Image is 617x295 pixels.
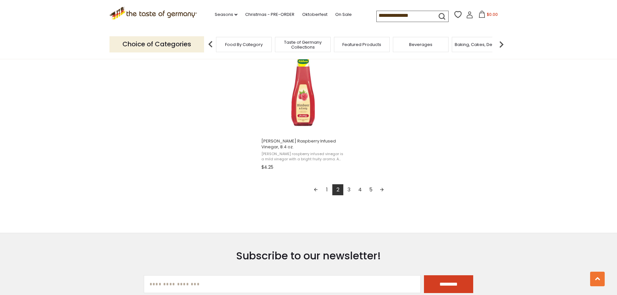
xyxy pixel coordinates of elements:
span: $0.00 [487,12,498,17]
a: 5 [365,184,376,195]
a: Christmas - PRE-ORDER [245,11,294,18]
img: previous arrow [204,38,217,51]
a: Kuehne Raspberry Infused Vinegar, 8.4 oz. [260,36,346,172]
img: next arrow [495,38,508,51]
a: Next page [376,184,387,195]
a: Taste of Germany Collections [277,40,329,50]
a: Seasons [215,11,237,18]
h3: Subscribe to our newsletter! [144,249,474,262]
a: Previous page [310,184,321,195]
span: [PERSON_NAME] raspberry infused vinegar is a mild vinegar with a bright fruity aroma. A fine comp... [261,152,345,162]
a: 4 [354,184,365,195]
a: 1 [321,184,332,195]
a: On Sale [335,11,352,18]
a: Beverages [409,42,432,47]
a: Baking, Cakes, Desserts [455,42,505,47]
img: Kuehne Raspberry Infused Vinegar [260,42,346,128]
div: Pagination [261,184,437,197]
a: 2 [332,184,343,195]
a: 3 [343,184,354,195]
a: Featured Products [342,42,381,47]
a: Oktoberfest [302,11,327,18]
p: Choice of Categories [109,36,204,52]
span: $4.25 [261,164,273,171]
span: [PERSON_NAME] Raspberry Infused Vinegar, 8.4 oz. [261,138,345,150]
a: Food By Category [225,42,263,47]
button: $0.00 [474,11,502,20]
